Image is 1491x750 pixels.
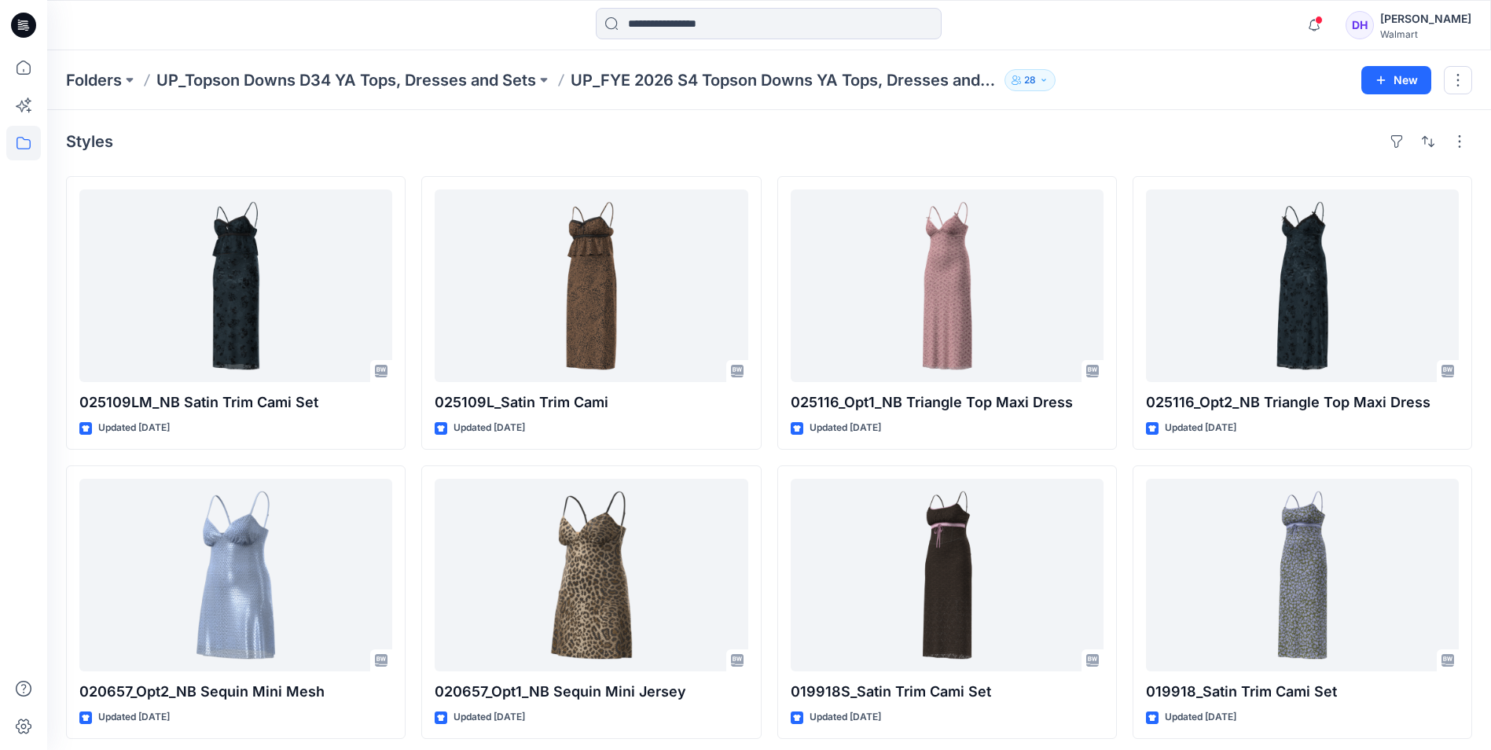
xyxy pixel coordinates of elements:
a: 025116_Opt2_NB Triangle Top Maxi Dress [1146,189,1459,382]
p: Updated [DATE] [810,420,881,436]
p: Updated [DATE] [98,420,170,436]
p: 025116_Opt1_NB Triangle Top Maxi Dress [791,392,1104,414]
div: DH [1346,11,1374,39]
a: Folders [66,69,122,91]
p: 019918S_Satin Trim Cami Set [791,681,1104,703]
a: 019918S_Satin Trim Cami Set [791,479,1104,671]
p: Updated [DATE] [454,709,525,726]
p: 019918_Satin Trim Cami Set [1146,681,1459,703]
p: 025109L_Satin Trim Cami [435,392,747,414]
p: Updated [DATE] [1165,709,1236,726]
a: UP_Topson Downs D34 YA Tops, Dresses and Sets [156,69,536,91]
p: Updated [DATE] [1165,420,1236,436]
p: 020657_Opt1_NB Sequin Mini Jersey [435,681,747,703]
p: Updated [DATE] [98,709,170,726]
p: 025116_Opt2_NB Triangle Top Maxi Dress [1146,392,1459,414]
p: UP_FYE 2026 S4 Topson Downs YA Tops, Dresses and Sets [571,69,998,91]
a: 019918_Satin Trim Cami Set [1146,479,1459,671]
a: 025109L_Satin Trim Cami [435,189,747,382]
a: 020657_Opt1_NB Sequin Mini Jersey [435,479,747,671]
p: Updated [DATE] [810,709,881,726]
p: 025109LM_NB Satin Trim Cami Set [79,392,392,414]
p: Updated [DATE] [454,420,525,436]
a: 025109LM_NB Satin Trim Cami Set [79,189,392,382]
button: 28 [1004,69,1056,91]
div: Walmart [1380,28,1471,40]
h4: Styles [66,132,113,151]
a: 020657_Opt2_NB Sequin Mini Mesh [79,479,392,671]
div: [PERSON_NAME] [1380,9,1471,28]
p: 28 [1024,72,1036,89]
a: 025116_Opt1_NB Triangle Top Maxi Dress [791,189,1104,382]
p: 020657_Opt2_NB Sequin Mini Mesh [79,681,392,703]
button: New [1361,66,1431,94]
